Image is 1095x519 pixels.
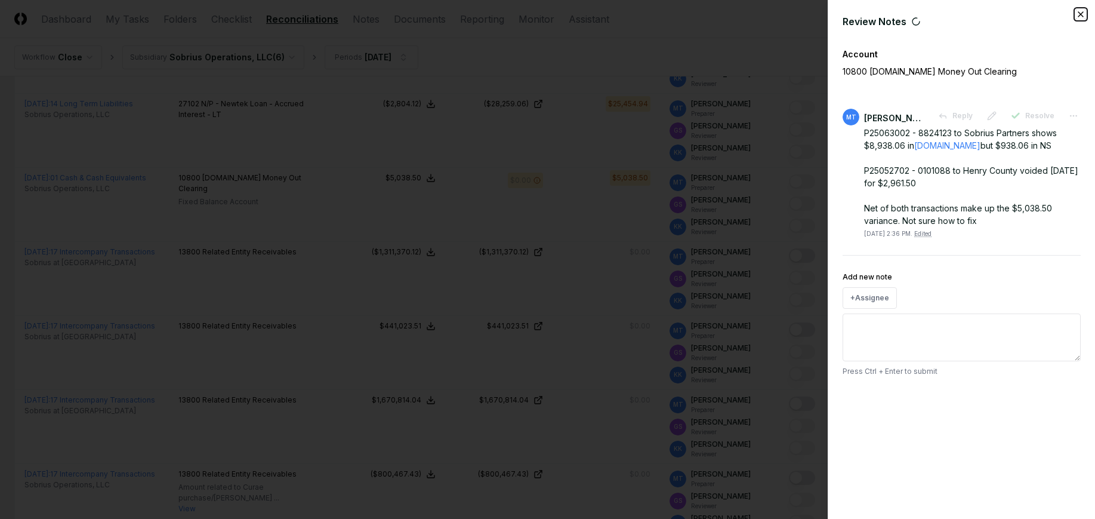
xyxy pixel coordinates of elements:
[843,287,897,309] button: +Assignee
[843,48,1081,60] div: Account
[1004,105,1062,127] button: Resolve
[843,272,892,281] label: Add new note
[843,14,1081,29] div: Review Notes
[843,366,1081,377] p: Press Ctrl + Enter to submit
[914,140,980,151] a: [DOMAIN_NAME]
[914,230,931,237] span: Edited
[864,112,924,124] div: [PERSON_NAME]
[864,229,931,238] div: [DATE] 2:36 PM .
[931,105,980,127] button: Reply
[864,127,1081,227] div: P25063002 - 8824123 to Sobrius Partners shows $8,938.06 in but $938.06 in NS P25052702 - 0101088 ...
[846,113,856,122] span: MT
[1025,110,1054,121] span: Resolve
[843,65,1040,78] p: 10800 [DOMAIN_NAME] Money Out Clearing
